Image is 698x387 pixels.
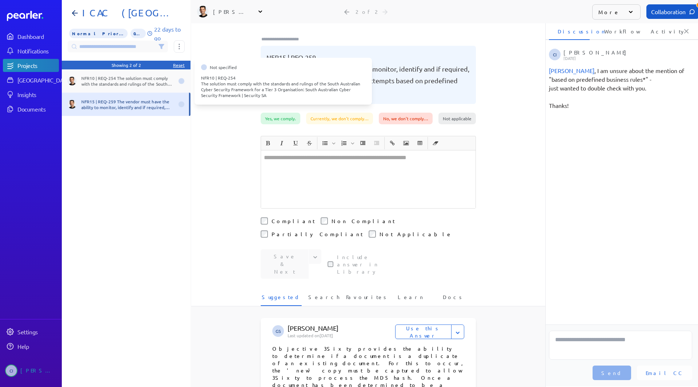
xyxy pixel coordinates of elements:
div: Yes, we comply. [261,113,300,124]
button: Increase Indent [357,137,369,149]
p: 22 days to go [154,25,185,42]
div: NFR15 | REQ-259 The vendor must have the ability to monitor, identify and if required, block pote... [81,98,174,110]
p: More [598,8,620,16]
a: Settings [3,325,59,338]
img: James Layton [197,6,209,17]
input: Type here to add tags [261,36,306,43]
div: 2 of 2 [356,8,377,15]
span: Not specified [210,64,237,70]
div: Settings [17,328,58,335]
div: [GEOGRAPHIC_DATA] [17,76,72,84]
p: [PERSON_NAME] [288,324,395,332]
div: Currently, we don't comply… [306,113,373,124]
a: Projects [3,59,59,72]
button: Insert table [414,137,426,149]
a: Dashboard [7,11,59,21]
div: Reset [173,62,185,68]
a: [GEOGRAPHIC_DATA] [3,73,59,86]
label: Not Applicable [380,230,452,238]
a: Notifications [3,44,59,57]
button: Insert Unordered List [319,137,331,149]
span: Priority [69,29,128,38]
span: Gary Somerville [272,325,284,337]
span: Email CC [646,369,683,376]
button: Strike through [303,137,316,149]
div: , I am unsure about the mention of "based on predefined business rules*" - just wanted to double ... [549,66,692,110]
span: Send [601,369,622,376]
label: Compliant [272,217,315,225]
span: Insert Image [400,137,413,149]
label: Non Compliant [332,217,395,225]
div: NFR10 | REQ-254 The solution must comply with the standards and rulings of the South Australian C... [201,75,365,98]
p: [DATE] [563,56,690,60]
button: Insert Ordered List [338,137,350,149]
a: CI[PERSON_NAME] [3,362,59,380]
span: Bold [261,137,274,149]
label: Partially Compliant [272,230,363,238]
span: Suggested [262,293,300,305]
span: Insert table [413,137,426,149]
button: Underline [289,137,302,149]
label: This checkbox controls whether your answer will be included in the Answer Library for future use [337,253,399,275]
div: Help [17,343,58,350]
span: Italic [275,137,288,149]
button: Bold [262,137,274,149]
button: Insert Image [400,137,412,149]
div: Dashboard [17,33,58,40]
pre: NFR15 | REQ-259 The vendor must have the ability to monitor, identify and if required, block pote... [266,52,470,98]
div: [PERSON_NAME] [20,364,57,377]
div: [PERSON_NAME] [213,8,249,15]
span: Favourites [346,293,389,305]
span: Underline [289,137,302,149]
img: James Layton [68,100,76,109]
button: Insert link [386,137,398,149]
span: Clear Formatting [429,137,442,149]
div: Notifications [17,47,58,55]
div: Not applicable [438,113,476,124]
span: Decrease Indent [370,137,383,149]
span: Search [308,293,340,305]
button: Email CC [637,366,692,380]
h1: ICAC (SA) - CMS - Invitation to Supply [79,7,179,19]
div: [PERSON_NAME] [563,49,690,60]
span: Insert Ordered List [337,137,356,149]
input: This checkbox controls whether your answer will be included in the Answer Library for future use [328,261,333,267]
div: Showing 2 of 2 [112,62,141,68]
a: Dashboard [3,30,59,43]
div: NFR10 | REQ-254 The solution must comply with the standards and rulings of the South Australian C... [81,75,174,87]
div: Documents [17,105,58,113]
span: Increase Indent [356,137,369,149]
div: No, we don't comply… [379,113,433,124]
a: Help [3,340,59,353]
button: Italic [276,137,288,149]
p: Last updated on [DATE] [288,332,395,338]
span: 0% of Questions Completed [131,29,146,38]
a: Documents [3,102,59,116]
button: Send [593,366,631,380]
a: Insights [3,88,59,101]
span: Carolina Irigoyen [549,49,561,60]
span: James Layton [549,67,594,74]
div: Projects [17,62,58,69]
span: Learn [398,293,424,305]
button: Clear Formatting [429,137,442,149]
span: Docs [443,293,464,305]
div: Insights [17,91,58,98]
img: James Layton [68,77,76,85]
li: Workflow [595,23,636,40]
li: Discussion [549,23,590,40]
span: Carolina Irigoyen [5,364,17,377]
button: Expand [451,324,464,339]
li: Activity [642,23,683,40]
button: Use this Answer [395,324,452,339]
span: Insert Unordered List [318,137,337,149]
